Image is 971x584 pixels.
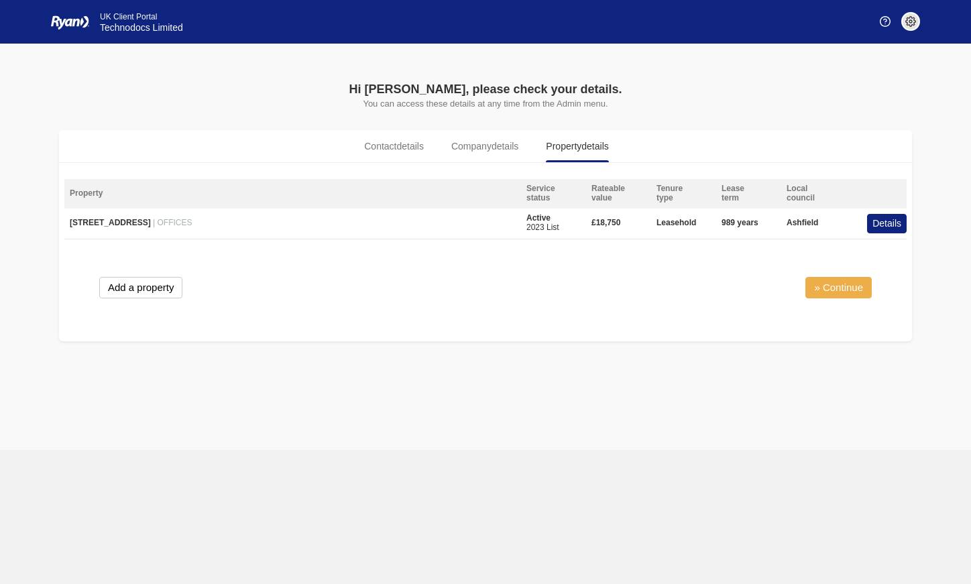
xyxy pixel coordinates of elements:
span: Company [451,139,518,154]
p: You can access these details at any time from the Admin menu. [204,99,767,109]
img: Help [880,16,891,27]
span: details [492,141,518,152]
span: 989 years [722,219,758,228]
span: Technodocs Limited [100,22,183,33]
span: details [581,141,608,152]
span: | OFFICES [153,218,192,227]
a: Companydetails [440,130,530,162]
span: Property [546,139,608,154]
span: Active [526,213,551,223]
a: Propertydetails [534,130,620,162]
span: Ashfield [787,219,818,228]
div: 2023 List [526,214,559,233]
a: » Continue [805,277,872,298]
div: Hi [PERSON_NAME], please check your details. [204,80,767,99]
button: Add a property [99,277,182,298]
img: settings [905,16,916,27]
div: Property [64,184,521,203]
a: Contactdetails [353,130,435,162]
span: details [397,141,424,152]
div: Tenure type [651,184,716,203]
div: Service status [521,184,586,203]
button: Details [867,214,907,233]
span: Contact [364,139,424,154]
span: [STREET_ADDRESS] [70,218,151,227]
div: Lease term [716,184,781,203]
div: Rateable value [586,184,651,203]
div: Local council [781,184,846,203]
span: Leasehold [656,219,696,228]
span: UK Client Portal [100,12,157,21]
span: £18,750 [591,219,620,228]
